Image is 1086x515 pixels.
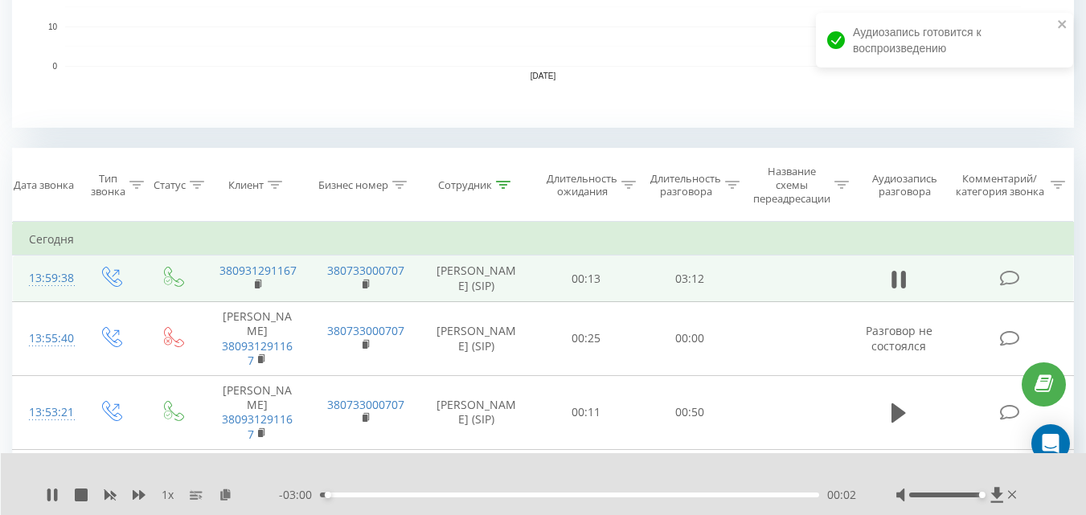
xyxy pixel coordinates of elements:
[222,411,293,441] a: 380931291167
[419,375,535,449] td: [PERSON_NAME] (SIP)
[864,172,945,199] div: Аудиозапись разговора
[953,172,1047,199] div: Комментарий/категория звонка
[547,172,617,199] div: Длительность ожидания
[154,178,186,192] div: Статус
[535,449,638,496] td: 00:13
[419,302,535,376] td: [PERSON_NAME] (SIP)
[162,487,174,503] span: 1 x
[203,302,311,376] td: [PERSON_NAME]
[14,178,74,192] div: Дата звонка
[29,263,63,294] div: 13:59:38
[29,323,63,354] div: 13:55:40
[325,492,331,498] div: Accessibility label
[1031,424,1070,463] div: Open Intercom Messenger
[1057,18,1068,33] button: close
[753,165,830,206] div: Название схемы переадресации
[228,178,264,192] div: Клиент
[816,13,1073,67] div: Аудиозапись готовится к воспроизведению
[438,178,492,192] div: Сотрудник
[419,449,535,496] td: [PERSON_NAME] (SIP)
[866,323,932,353] span: Разговор не состоялся
[203,375,311,449] td: [PERSON_NAME]
[638,302,742,376] td: 00:00
[91,172,125,199] div: Тип звонка
[638,449,742,496] td: 00:15
[419,255,535,302] td: [PERSON_NAME] (SIP)
[535,255,638,302] td: 00:13
[48,22,58,31] text: 10
[29,397,63,428] div: 13:53:21
[638,375,742,449] td: 00:50
[638,255,742,302] td: 03:12
[827,487,856,503] span: 00:02
[979,492,986,498] div: Accessibility label
[222,338,293,368] a: 380931291167
[650,172,721,199] div: Длительность разговора
[535,375,638,449] td: 00:11
[279,487,320,503] span: - 03:00
[318,178,388,192] div: Бизнес номер
[531,72,556,80] text: [DATE]
[219,263,297,278] a: 380931291167
[327,397,404,412] a: 380733000707
[13,223,1074,255] td: Сегодня
[327,263,404,278] a: 380733000707
[535,302,638,376] td: 00:25
[52,62,57,71] text: 0
[327,323,404,338] a: 380733000707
